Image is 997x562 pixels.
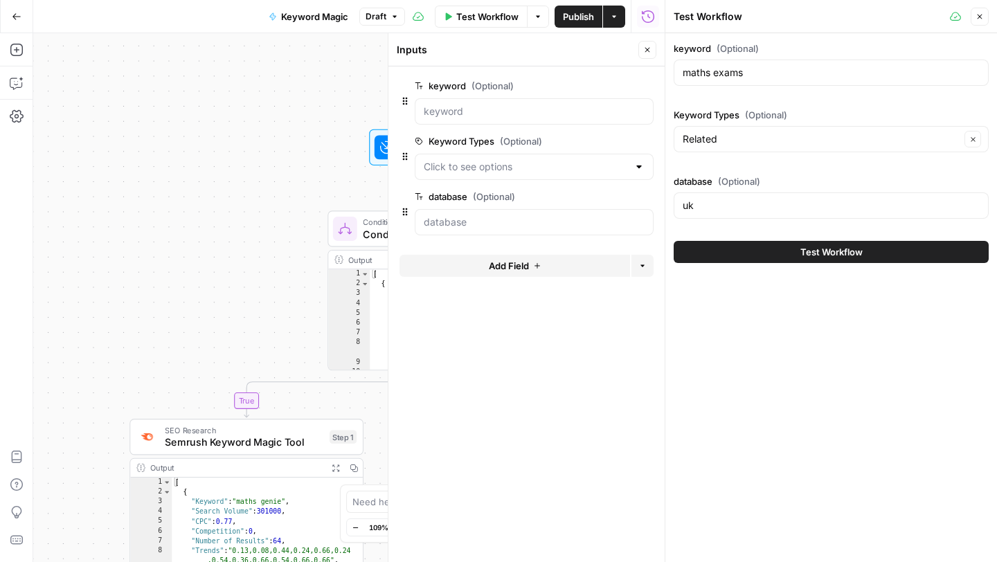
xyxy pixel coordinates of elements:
div: Step 1 [330,430,357,444]
input: Related [683,132,960,146]
div: 2 [328,280,370,289]
button: Test Workflow [435,6,527,28]
label: Keyword Types [674,108,989,122]
span: Add Field [489,259,529,273]
button: Publish [555,6,602,28]
div: 5 [328,309,370,318]
div: 3 [130,497,172,507]
span: (Optional) [717,42,759,55]
div: 10 [328,368,370,377]
div: 3 [328,289,370,299]
div: 7 [328,328,370,338]
div: 6 [328,318,370,328]
div: Output [150,462,322,473]
button: Draft [359,8,405,26]
div: 5 [130,517,172,527]
div: Output [348,253,520,265]
span: (Optional) [745,108,787,122]
span: Toggle code folding, rows 2 through 11 [361,280,369,289]
button: Add Field [399,255,630,277]
span: Test Workflow [800,245,863,259]
span: Toggle code folding, rows 2 through 11 [163,487,171,497]
input: keyword [424,105,645,118]
label: keyword [415,79,575,93]
div: 2 [130,487,172,497]
div: 1 [130,478,172,487]
span: Toggle code folding, rows 1 through 1002 [163,478,171,487]
g: Edge from step_2 to step_1 [244,370,444,417]
span: Condition [363,216,520,228]
div: 6 [130,527,172,536]
span: 109% [369,522,388,533]
div: 9 [328,358,370,368]
img: 8a3tdog8tf0qdwwcclgyu02y995m [139,429,154,444]
span: (Optional) [500,134,542,148]
div: Inputs [397,43,634,57]
span: Toggle code folding, rows 1 through 1002 [361,269,369,279]
span: Condition [363,226,520,242]
span: Keyword Magic [281,10,348,24]
input: database [424,215,645,229]
div: 7 [130,536,172,546]
div: 8 [328,338,370,357]
span: (Optional) [471,79,514,93]
button: Keyword Magic [260,6,357,28]
span: SEO Research [165,424,323,436]
label: Keyword Types [415,134,575,148]
span: (Optional) [718,174,760,188]
div: 1 [328,269,370,279]
label: keyword [674,42,989,55]
input: Click to see options [424,160,628,174]
div: 4 [130,507,172,517]
span: Publish [563,10,594,24]
button: Test Workflow [674,241,989,263]
div: WorkflowSet InputsInputs [327,129,562,165]
span: Draft [366,10,386,23]
span: Test Workflow [456,10,519,24]
span: (Optional) [473,190,515,203]
div: 4 [328,299,370,309]
div: ConditionConditionStep 2Output[ { "Keyword":"maths genie", "Search Volume":301000, "CPC":0.77, "C... [327,210,562,370]
label: database [415,190,575,203]
label: database [674,174,989,188]
span: Semrush Keyword Magic Tool [165,435,323,450]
